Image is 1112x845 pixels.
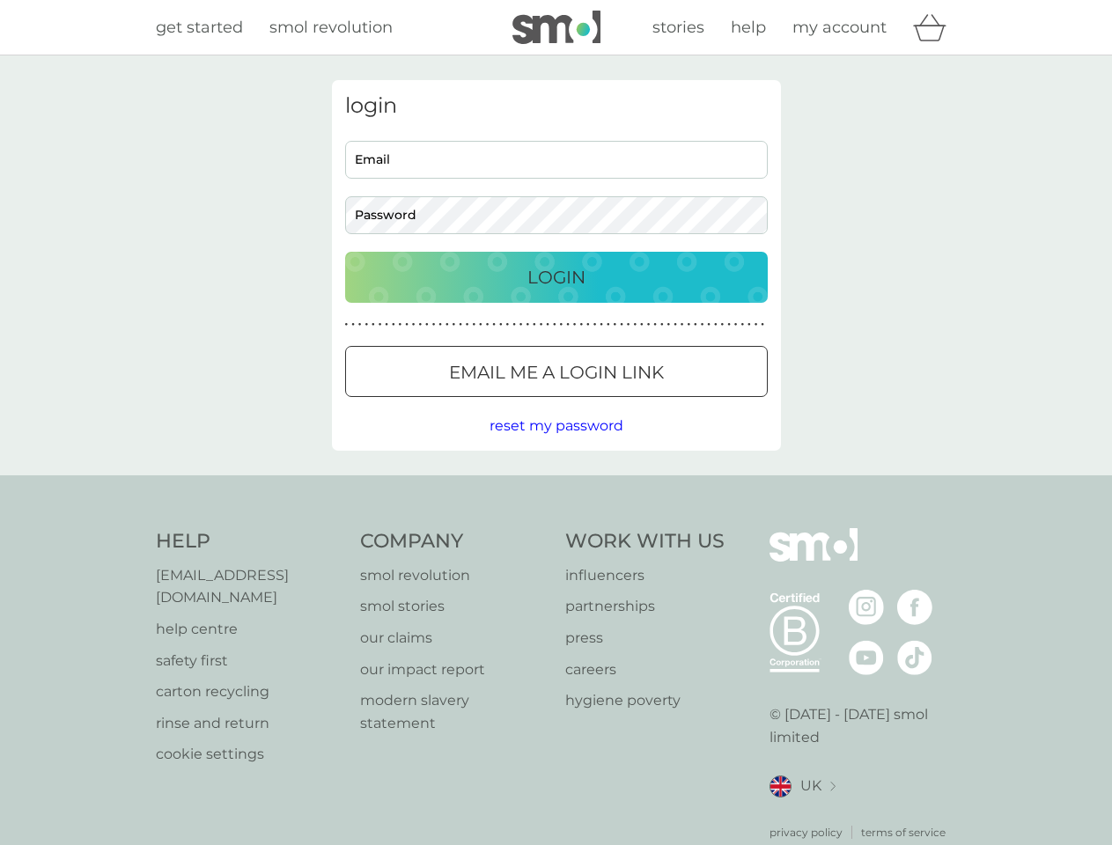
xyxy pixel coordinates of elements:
[526,320,529,329] p: ●
[392,320,395,329] p: ●
[701,320,704,329] p: ●
[897,590,932,625] img: visit the smol Facebook page
[565,689,725,712] p: hygiene poverty
[607,320,610,329] p: ●
[269,18,393,37] span: smol revolution
[418,320,422,329] p: ●
[565,627,725,650] a: press
[360,564,548,587] a: smol revolution
[365,320,368,329] p: ●
[681,320,684,329] p: ●
[565,564,725,587] p: influencers
[156,618,343,641] a: help centre
[156,528,343,555] h4: Help
[565,658,725,681] p: careers
[652,15,704,40] a: stories
[459,320,462,329] p: ●
[792,15,887,40] a: my account
[740,320,744,329] p: ●
[731,18,766,37] span: help
[560,320,563,329] p: ●
[546,320,549,329] p: ●
[747,320,751,329] p: ●
[533,320,536,329] p: ●
[755,320,758,329] p: ●
[593,320,597,329] p: ●
[156,18,243,37] span: get started
[156,650,343,672] a: safety first
[156,712,343,735] a: rinse and return
[579,320,583,329] p: ●
[770,703,957,748] p: © [DATE] - [DATE] smol limited
[449,358,664,386] p: Email me a login link
[360,658,548,681] a: our impact report
[360,627,548,650] a: our claims
[379,320,382,329] p: ●
[156,15,243,40] a: get started
[652,18,704,37] span: stories
[527,263,585,291] p: Login
[600,320,603,329] p: ●
[714,320,718,329] p: ●
[674,320,677,329] p: ●
[453,320,456,329] p: ●
[446,320,449,329] p: ●
[792,18,887,37] span: my account
[830,782,836,791] img: select a new location
[499,320,503,329] p: ●
[734,320,738,329] p: ●
[800,775,821,797] span: UK
[345,320,349,329] p: ●
[565,528,725,555] h4: Work With Us
[849,640,884,675] img: visit the smol Youtube page
[156,680,343,703] a: carton recycling
[633,320,637,329] p: ●
[586,320,590,329] p: ●
[627,320,630,329] p: ●
[425,320,429,329] p: ●
[345,346,768,397] button: Email me a login link
[731,15,766,40] a: help
[269,15,393,40] a: smol revolution
[345,252,768,303] button: Login
[573,320,577,329] p: ●
[897,640,932,675] img: visit the smol Tiktok page
[519,320,523,329] p: ●
[640,320,644,329] p: ●
[351,320,355,329] p: ●
[553,320,556,329] p: ●
[479,320,482,329] p: ●
[653,320,657,329] p: ●
[727,320,731,329] p: ●
[360,689,548,734] a: modern slavery statement
[405,320,409,329] p: ●
[565,595,725,618] a: partnerships
[490,415,623,437] button: reset my password
[399,320,402,329] p: ●
[540,320,543,329] p: ●
[566,320,570,329] p: ●
[490,417,623,434] span: reset my password
[694,320,697,329] p: ●
[432,320,436,329] p: ●
[360,595,548,618] a: smol stories
[156,743,343,766] a: cookie settings
[412,320,416,329] p: ●
[861,824,946,841] a: terms of service
[620,320,623,329] p: ●
[687,320,690,329] p: ●
[849,590,884,625] img: visit the smol Instagram page
[667,320,671,329] p: ●
[647,320,651,329] p: ●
